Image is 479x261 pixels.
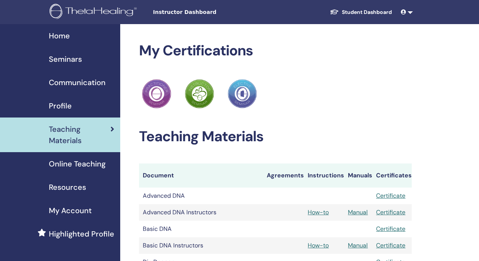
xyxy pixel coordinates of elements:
[376,208,405,216] a: Certificate
[49,100,72,111] span: Profile
[49,158,106,169] span: Online Teaching
[139,163,263,188] th: Document
[139,204,263,221] td: Advanced DNA Instructors
[139,237,263,254] td: Basic DNA Instructors
[344,163,372,188] th: Manuals
[139,188,263,204] td: Advanced DNA
[49,182,86,193] span: Resources
[348,208,368,216] a: Manual
[263,163,304,188] th: Agreements
[376,192,405,200] a: Certificate
[185,79,214,108] img: Practitioner
[376,225,405,233] a: Certificate
[308,241,329,249] a: How-to
[49,53,82,65] span: Seminars
[308,208,329,216] a: How-to
[49,30,70,41] span: Home
[153,8,266,16] span: Instructor Dashboard
[348,241,368,249] a: Manual
[142,79,171,108] img: Practitioner
[139,42,412,60] h2: My Certifications
[49,205,92,216] span: My Account
[50,4,139,21] img: logo.png
[228,79,257,108] img: Practitioner
[330,9,339,15] img: graduation-cap-white.svg
[304,163,344,188] th: Instructions
[139,221,263,237] td: Basic DNA
[49,124,110,146] span: Teaching Materials
[49,228,114,240] span: Highlighted Profile
[376,241,405,249] a: Certificate
[324,5,398,19] a: Student Dashboard
[372,163,412,188] th: Certificates
[49,77,106,88] span: Communication
[139,128,412,145] h2: Teaching Materials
